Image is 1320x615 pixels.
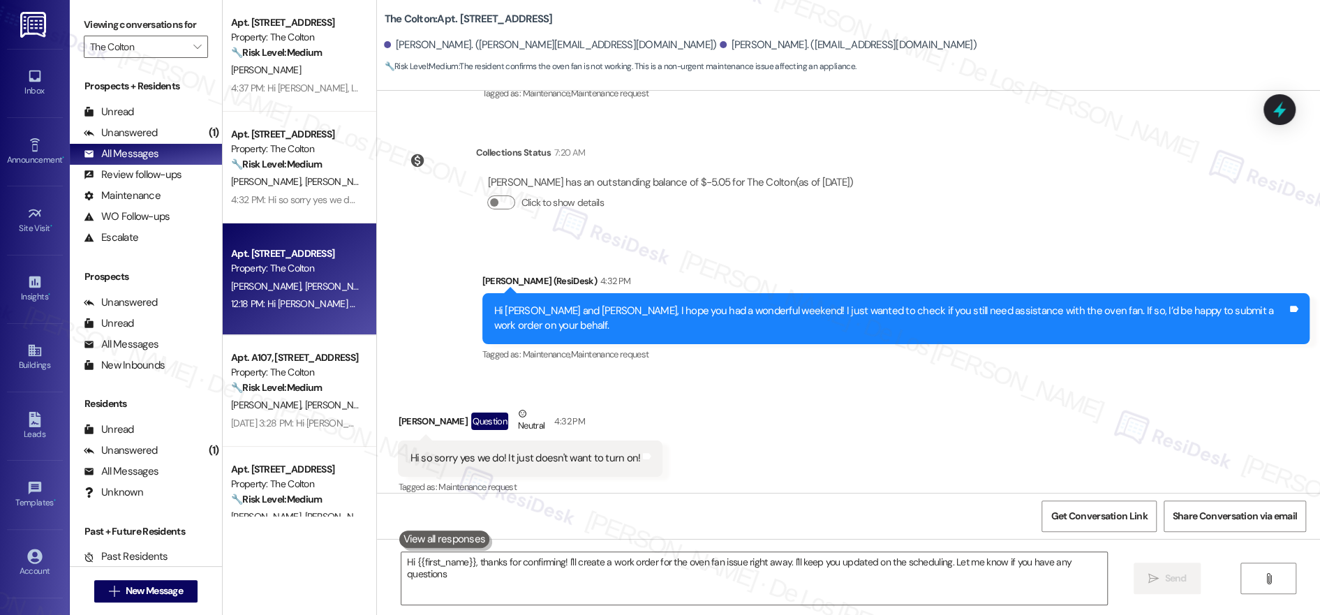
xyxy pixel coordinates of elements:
span: Maintenance , [522,87,570,99]
div: Property: The Colton [231,365,360,380]
span: • [54,496,56,505]
span: Share Conversation via email [1173,509,1297,524]
div: [PERSON_NAME] has an outstanding balance of $-5.05 for The Colton (as of [DATE]) [487,175,853,190]
div: Unread [84,105,134,119]
a: Account [7,544,63,582]
div: Review follow-ups [84,168,181,182]
div: Unanswered [84,295,158,310]
i:  [193,41,201,52]
div: [PERSON_NAME]. ([PERSON_NAME][EMAIL_ADDRESS][DOMAIN_NAME]) [384,38,716,52]
span: [PERSON_NAME] [305,280,375,292]
div: (1) [205,440,223,461]
button: Get Conversation Link [1041,501,1156,532]
div: 7:20 AM [551,145,585,160]
span: • [48,290,50,299]
div: Past Residents [84,549,168,564]
span: Maintenance request [571,87,649,99]
div: 4:32 PM [597,274,630,288]
a: Insights • [7,270,63,308]
a: Site Visit • [7,202,63,239]
div: All Messages [84,337,158,352]
i:  [1148,573,1159,584]
div: New Inbounds [84,358,165,373]
span: [PERSON_NAME] [305,175,375,188]
div: 4:32 PM: Hi so sorry yes we do! It just doesn't want to turn on! [231,193,477,206]
div: Property: The Colton [231,261,360,276]
img: ResiDesk Logo [20,12,49,38]
span: [PERSON_NAME] [305,510,375,523]
span: Maintenance request [438,481,517,493]
strong: 🔧 Risk Level: Medium [231,381,322,394]
span: : The resident confirms the oven fan is not working. This is a non-urgent maintenance issue affec... [384,59,856,74]
span: [PERSON_NAME] [231,175,305,188]
div: Unread [84,422,134,437]
button: New Message [94,580,198,602]
div: [PERSON_NAME]. ([EMAIL_ADDRESS][DOMAIN_NAME]) [720,38,977,52]
span: New Message [126,584,183,598]
div: Apt. [STREET_ADDRESS] [231,246,360,261]
div: (1) [205,122,223,144]
div: Neutral [515,406,547,436]
span: [PERSON_NAME] [231,280,305,292]
div: Property: The Colton [231,477,360,491]
div: Residents [70,397,222,411]
strong: 🔧 Risk Level: Medium [384,61,458,72]
a: Inbox [7,64,63,102]
div: Unanswered [84,126,158,140]
div: [PERSON_NAME] [398,406,662,440]
div: Prospects [70,269,222,284]
b: The Colton: Apt. [STREET_ADDRESS] [384,12,552,27]
div: Apt. [STREET_ADDRESS] [231,127,360,142]
div: Prospects + Residents [70,79,222,94]
span: • [62,153,64,163]
div: Apt. [STREET_ADDRESS] [231,462,360,477]
a: Templates • [7,476,63,514]
div: All Messages [84,147,158,161]
div: Tagged as: [482,83,1310,103]
div: Escalate [84,230,138,245]
div: Unread [84,316,134,331]
a: Leads [7,408,63,445]
div: Apt. [STREET_ADDRESS] [231,15,360,30]
div: [DATE] 3:28 PM: Hi [PERSON_NAME], thanks for letting us know about the keys! I'll reach out to th... [231,417,952,429]
a: Buildings [7,339,63,376]
span: Maintenance , [522,348,570,360]
i:  [1263,573,1274,584]
div: Hi [PERSON_NAME] and [PERSON_NAME], I hope you had a wonderful weekend! I just wanted to check if... [494,304,1287,334]
div: WO Follow-ups [84,209,170,224]
button: Share Conversation via email [1164,501,1306,532]
span: Maintenance request [571,348,649,360]
div: Hi so sorry yes we do! It just doesn't want to turn on! [410,451,640,466]
div: Collections Status [475,145,550,160]
span: Get Conversation Link [1051,509,1147,524]
input: All communities [90,36,186,58]
span: [PERSON_NAME] [231,64,301,76]
button: Send [1134,563,1201,594]
div: Tagged as: [482,344,1310,364]
label: Viewing conversations for [84,14,208,36]
div: Property: The Colton [231,142,360,156]
div: Tagged as: [398,477,662,497]
strong: 🔧 Risk Level: Medium [231,158,322,170]
div: Question [471,413,508,430]
div: 4:32 PM [551,414,584,429]
label: Click to show details [521,195,603,210]
strong: 🔧 Risk Level: Medium [231,493,322,505]
span: [PERSON_NAME] [305,399,375,411]
div: Past + Future Residents [70,524,222,539]
div: Maintenance [84,188,161,203]
span: • [50,221,52,231]
span: [PERSON_NAME] [231,399,305,411]
span: [PERSON_NAME] [231,510,305,523]
div: Property: The Colton [231,30,360,45]
span: Send [1164,571,1186,586]
textarea: Hi {{first_name}}, thanks for confirming! I'll create a work order for the oven fan issue right a... [401,552,1107,605]
div: [PERSON_NAME] (ResiDesk) [482,274,1310,293]
i:  [109,586,119,597]
div: All Messages [84,464,158,479]
div: Unanswered [84,443,158,458]
strong: 🔧 Risk Level: Medium [231,46,322,59]
div: Apt. A107, [STREET_ADDRESS] [231,350,360,365]
div: Unknown [84,485,143,500]
div: 4:37 PM: Hi [PERSON_NAME], I just wanted to follow up on your previous message. I wasn’t sure if ... [231,82,1214,94]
